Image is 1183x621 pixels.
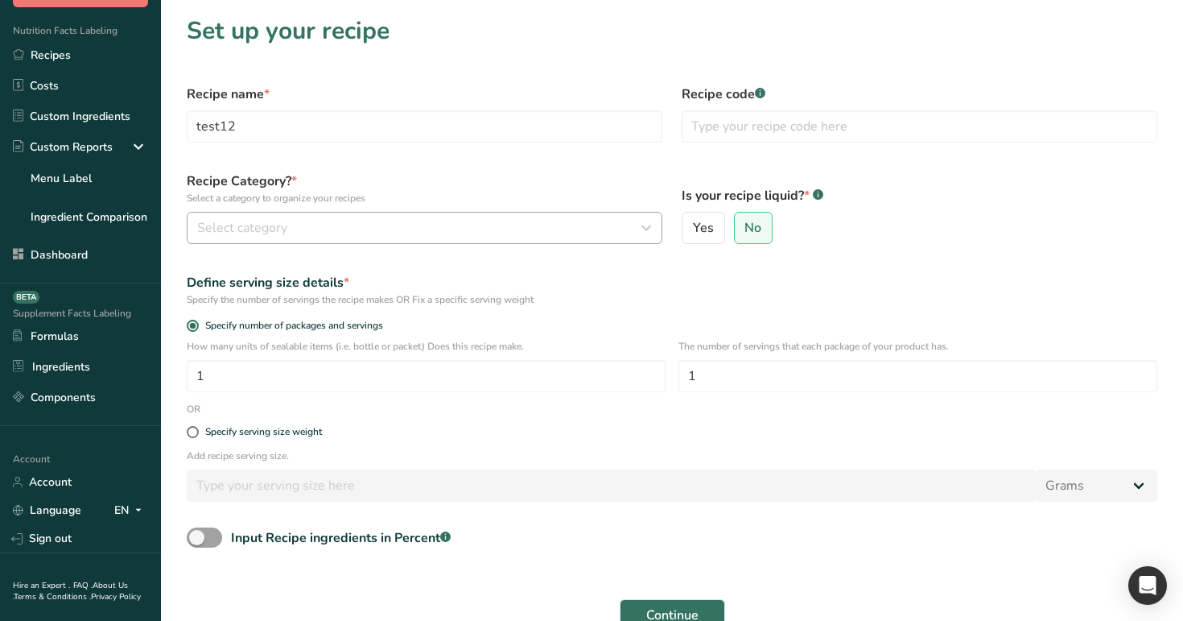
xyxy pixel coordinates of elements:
[13,139,113,155] div: Custom Reports
[114,501,148,520] div: EN
[13,291,39,304] div: BETA
[682,186,1157,205] label: Is your recipe liquid?
[187,470,1036,502] input: Type your serving size here
[693,220,714,236] span: Yes
[187,292,1157,307] div: Specify the number of servings the recipe makes OR Fix a specific serving weight
[187,13,1157,49] h1: Set up your recipe
[14,591,91,602] a: Terms & Conditions .
[682,85,1157,104] label: Recipe code
[187,191,662,205] p: Select a category to organize your recipes
[187,339,666,354] p: How many units of sealable items (i.e. bottle or packet) Does this recipe make.
[1128,566,1167,605] div: Open Intercom Messenger
[13,580,70,591] a: Hire an Expert .
[73,580,93,591] a: FAQ .
[13,496,81,524] a: Language
[682,110,1157,143] input: Type your recipe code here
[205,426,322,438] div: Specify serving size weight
[187,172,662,205] label: Recipe Category?
[744,220,761,236] span: No
[199,320,383,332] span: Specify number of packages and servings
[197,218,287,238] span: Select category
[678,339,1157,354] p: The number of servings that each package of your product has.
[13,580,128,602] a: About Us .
[187,449,1157,463] p: Add recipe serving size.
[177,402,210,416] div: OR
[187,110,662,143] input: Type your recipe name here
[187,85,662,104] label: Recipe name
[91,591,141,602] a: Privacy Policy
[231,528,451,548] div: Input Recipe ingredients in Percent
[187,212,662,244] button: Select category
[187,273,1157,292] div: Define serving size details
